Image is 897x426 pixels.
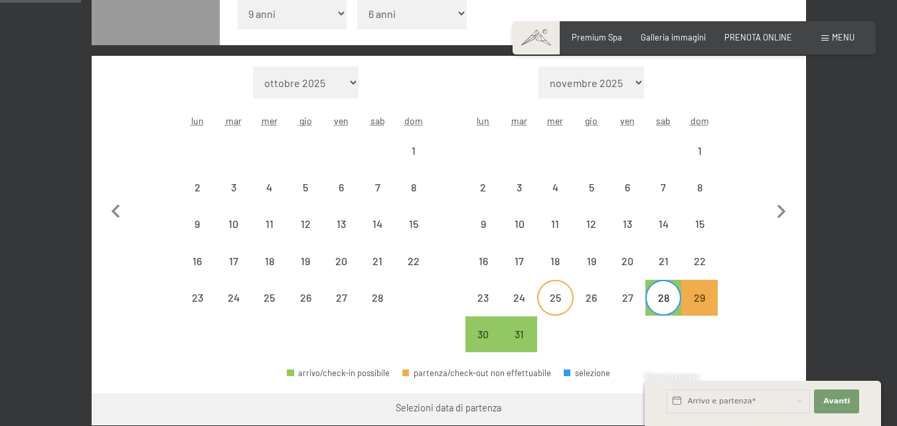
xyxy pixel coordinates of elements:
[610,280,645,316] div: partenza/check-out non effettuabile
[724,32,792,43] a: PRENOTA ONLINE
[538,219,572,252] div: 11
[289,219,322,252] div: 12
[217,256,250,289] div: 17
[610,169,645,205] div: partenza/check-out non effettuabile
[253,292,286,326] div: 25
[179,280,215,316] div: partenza/check-out non effettuabile
[216,169,252,205] div: Tue Feb 03 2026
[467,182,500,215] div: 2
[538,292,572,326] div: 25
[683,146,716,179] div: 1
[465,206,501,242] div: partenza/check-out non effettuabile
[216,206,252,242] div: partenza/check-out non effettuabile
[396,243,432,279] div: Sun Feb 22 2026
[325,256,358,289] div: 20
[262,115,278,126] abbr: mercoledì
[404,115,423,126] abbr: domenica
[299,115,312,126] abbr: giovedì
[216,243,252,279] div: partenza/check-out non effettuabile
[768,66,795,353] button: Mese successivo
[465,280,501,316] div: partenza/check-out non effettuabile
[216,280,252,316] div: partenza/check-out non effettuabile
[287,369,390,377] div: arrivo/check-in possibile
[585,115,598,126] abbr: giovedì
[396,169,432,205] div: Sun Feb 08 2026
[537,169,573,205] div: partenza/check-out non effettuabile
[465,243,501,279] div: Mon Mar 16 2026
[683,182,716,215] div: 8
[289,256,322,289] div: 19
[323,243,359,279] div: Fri Feb 20 2026
[681,206,717,242] div: partenza/check-out non effettuabile
[814,389,859,413] button: Avanti
[610,280,645,316] div: Fri Mar 27 2026
[179,243,215,279] div: partenza/check-out non effettuabile
[467,292,500,326] div: 23
[179,169,215,205] div: Mon Feb 02 2026
[647,219,680,252] div: 14
[396,243,432,279] div: partenza/check-out non effettuabile
[252,206,287,242] div: partenza/check-out non effettuabile
[360,169,396,205] div: Sat Feb 07 2026
[370,115,385,126] abbr: sabato
[538,182,572,215] div: 4
[334,115,349,126] abbr: venerdì
[501,206,537,242] div: Tue Mar 10 2026
[323,206,359,242] div: partenza/check-out non effettuabile
[537,280,573,316] div: partenza/check-out non effettuabile
[360,280,396,316] div: partenza/check-out non effettuabile
[574,280,610,316] div: partenza/check-out non effettuabile
[397,182,430,215] div: 8
[323,280,359,316] div: partenza/check-out non effettuabile
[323,169,359,205] div: partenza/check-out non effettuabile
[361,256,394,289] div: 21
[325,292,358,326] div: 27
[289,292,322,326] div: 26
[253,219,286,252] div: 11
[610,206,645,242] div: partenza/check-out non effettuabile
[537,243,573,279] div: partenza/check-out non effettuabile
[217,219,250,252] div: 10
[575,256,608,289] div: 19
[681,280,717,316] div: partenza/check-out non è effettuabile, poiché non è stato raggiunto il soggiorno minimo richiesto
[397,146,430,179] div: 1
[252,243,287,279] div: partenza/check-out non effettuabile
[645,206,681,242] div: Sat Mar 14 2026
[647,182,680,215] div: 7
[572,32,622,43] span: Premium Spa
[360,280,396,316] div: Sat Feb 28 2026
[832,32,855,43] span: Menu
[252,243,287,279] div: Wed Feb 18 2026
[501,280,537,316] div: partenza/check-out non effettuabile
[467,329,500,362] div: 30
[681,169,717,205] div: partenza/check-out non effettuabile
[681,133,717,169] div: partenza/check-out non effettuabile
[396,133,432,169] div: partenza/check-out non effettuabile
[575,182,608,215] div: 5
[611,292,644,326] div: 27
[465,169,501,205] div: partenza/check-out non effettuabile
[396,401,501,415] div: Selezioni data di partenza
[216,243,252,279] div: Tue Feb 17 2026
[575,219,608,252] div: 12
[645,169,681,205] div: partenza/check-out non effettuabile
[397,219,430,252] div: 15
[574,169,610,205] div: Thu Mar 05 2026
[287,169,323,205] div: partenza/check-out non effettuabile
[645,169,681,205] div: Sat Mar 07 2026
[396,206,432,242] div: Sun Feb 15 2026
[323,243,359,279] div: partenza/check-out non effettuabile
[361,182,394,215] div: 7
[216,280,252,316] div: Tue Feb 24 2026
[252,280,287,316] div: partenza/check-out non effettuabile
[465,169,501,205] div: Mon Mar 02 2026
[253,182,286,215] div: 4
[216,206,252,242] div: Tue Feb 10 2026
[467,256,500,289] div: 16
[611,219,644,252] div: 13
[289,182,322,215] div: 5
[537,169,573,205] div: Wed Mar 04 2026
[574,243,610,279] div: Thu Mar 19 2026
[501,169,537,205] div: partenza/check-out non effettuabile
